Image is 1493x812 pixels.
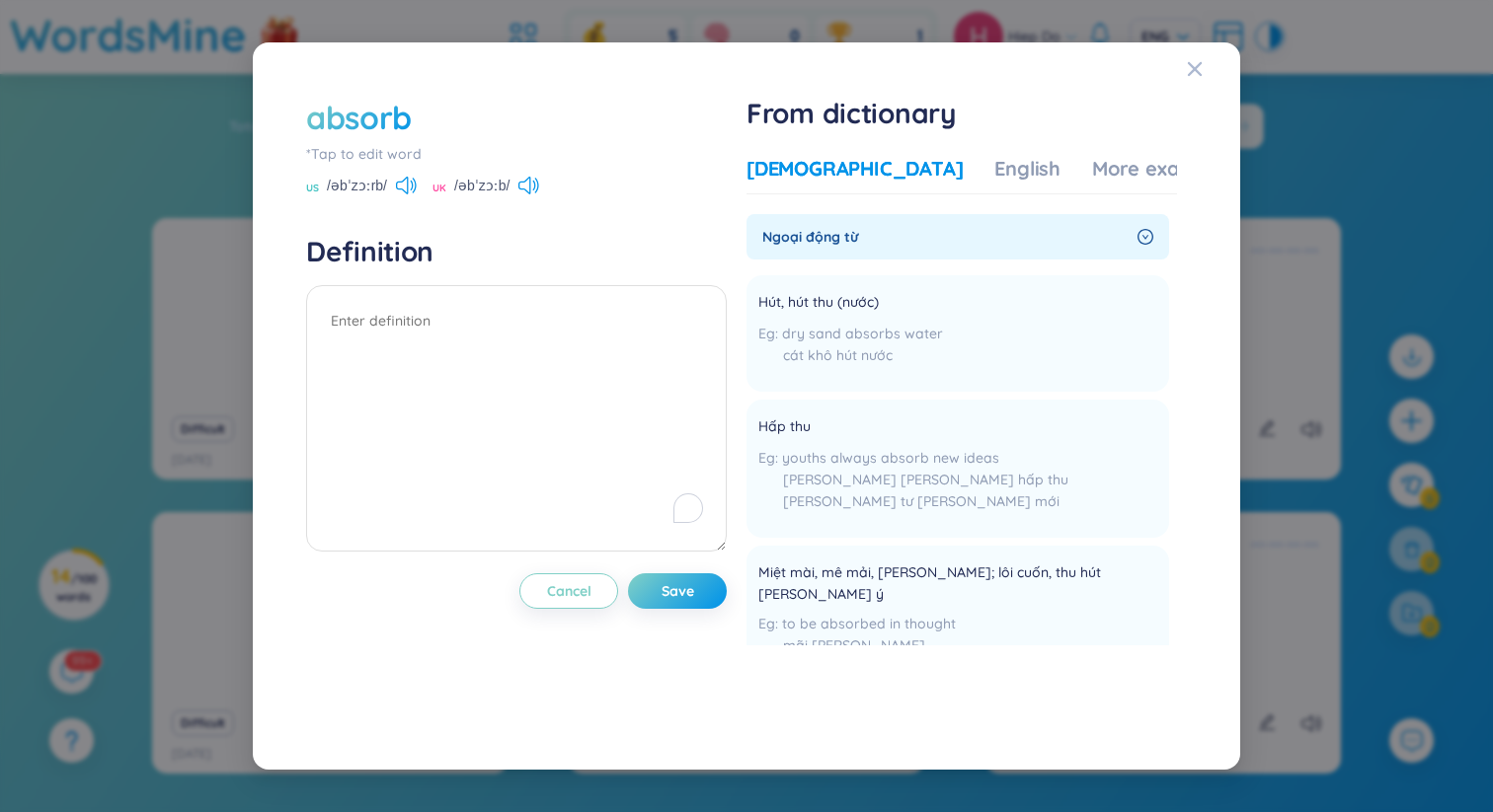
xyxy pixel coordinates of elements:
span: dry sand absorbs water [782,325,943,342]
div: More examples [1092,155,1235,183]
div: [DEMOGRAPHIC_DATA] [746,155,963,183]
span: youths always absorb new ideas [782,449,999,467]
span: Hấp thu [758,415,811,439]
div: *Tap to edit word [306,143,727,165]
div: English [994,155,1061,183]
span: /əbˈzɔːb/ [454,175,510,196]
textarea: To enrich screen reader interactions, please activate Accessibility in Grammarly extension settings [306,285,727,552]
div: [PERSON_NAME] [PERSON_NAME] hấp thu [PERSON_NAME] tư [PERSON_NAME] mới [758,469,1157,512]
button: Close [1187,42,1240,96]
div: absorb [306,96,412,139]
span: to be absorbed in thought [782,615,956,632]
span: Cancel [547,581,591,601]
span: UK [432,181,446,196]
span: Hút, hút thu (nước) [758,291,879,315]
span: US [306,181,319,196]
div: cát khô hút nước [758,344,943,366]
span: Save [662,581,694,601]
span: Ngoại động từ [762,226,1130,248]
h1: From dictionary [746,96,1177,131]
span: right-circle [1138,229,1153,245]
h4: Definition [306,234,727,269]
span: Miệt mài, mê mải, [PERSON_NAME]; lôi cuốn, thu hút [PERSON_NAME] ý [758,561,1132,605]
span: /əbˈzɔːrb/ [327,175,387,196]
div: mãi [PERSON_NAME] [758,634,1157,656]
